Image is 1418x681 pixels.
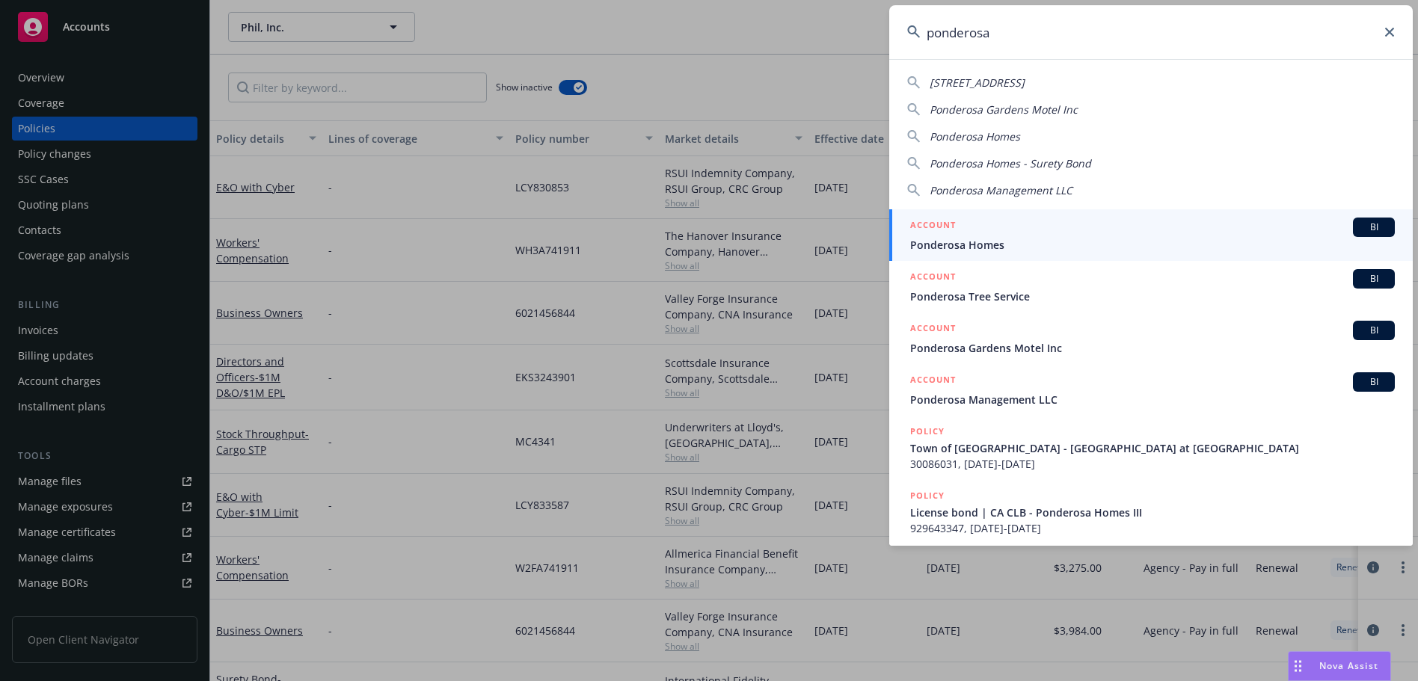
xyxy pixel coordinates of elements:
span: Town of [GEOGRAPHIC_DATA] - [GEOGRAPHIC_DATA] at [GEOGRAPHIC_DATA] [910,440,1395,456]
span: Ponderosa Gardens Motel Inc [910,340,1395,356]
a: ACCOUNTBIPonderosa Gardens Motel Inc [889,312,1413,364]
span: BI [1359,324,1389,337]
span: Nova Assist [1319,659,1378,672]
a: POLICYTown of [GEOGRAPHIC_DATA] - [GEOGRAPHIC_DATA] at [GEOGRAPHIC_DATA]30086031, [DATE]-[DATE] [889,416,1413,480]
a: ACCOUNTBIPonderosa Tree Service [889,261,1413,312]
h5: ACCOUNT [910,372,956,390]
h5: ACCOUNT [910,321,956,339]
h5: ACCOUNT [910,218,956,235]
div: Drag to move [1289,652,1307,680]
a: ACCOUNTBIPonderosa Management LLC [889,364,1413,416]
span: Ponderosa Gardens Motel Inc [930,102,1078,117]
span: Ponderosa Homes - Surety Bond [930,156,1091,170]
a: ACCOUNTBIPonderosa Homes [889,209,1413,261]
span: Ponderosa Management LLC [910,392,1395,407]
a: POLICYLicense bond | CA CLB - Ponderosa Homes III929643347, [DATE]-[DATE] [889,480,1413,544]
span: [STREET_ADDRESS] [930,76,1025,90]
span: 30086031, [DATE]-[DATE] [910,456,1395,472]
span: Ponderosa Homes [910,237,1395,253]
h5: POLICY [910,424,945,439]
span: 929643347, [DATE]-[DATE] [910,520,1395,536]
button: Nova Assist [1288,651,1391,681]
span: License bond | CA CLB - Ponderosa Homes III [910,505,1395,520]
span: Ponderosa Homes [930,129,1020,144]
input: Search... [889,5,1413,59]
span: Ponderosa Tree Service [910,289,1395,304]
span: BI [1359,272,1389,286]
h5: POLICY [910,488,945,503]
span: BI [1359,375,1389,389]
span: BI [1359,221,1389,234]
h5: ACCOUNT [910,269,956,287]
span: Ponderosa Management LLC [930,183,1072,197]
